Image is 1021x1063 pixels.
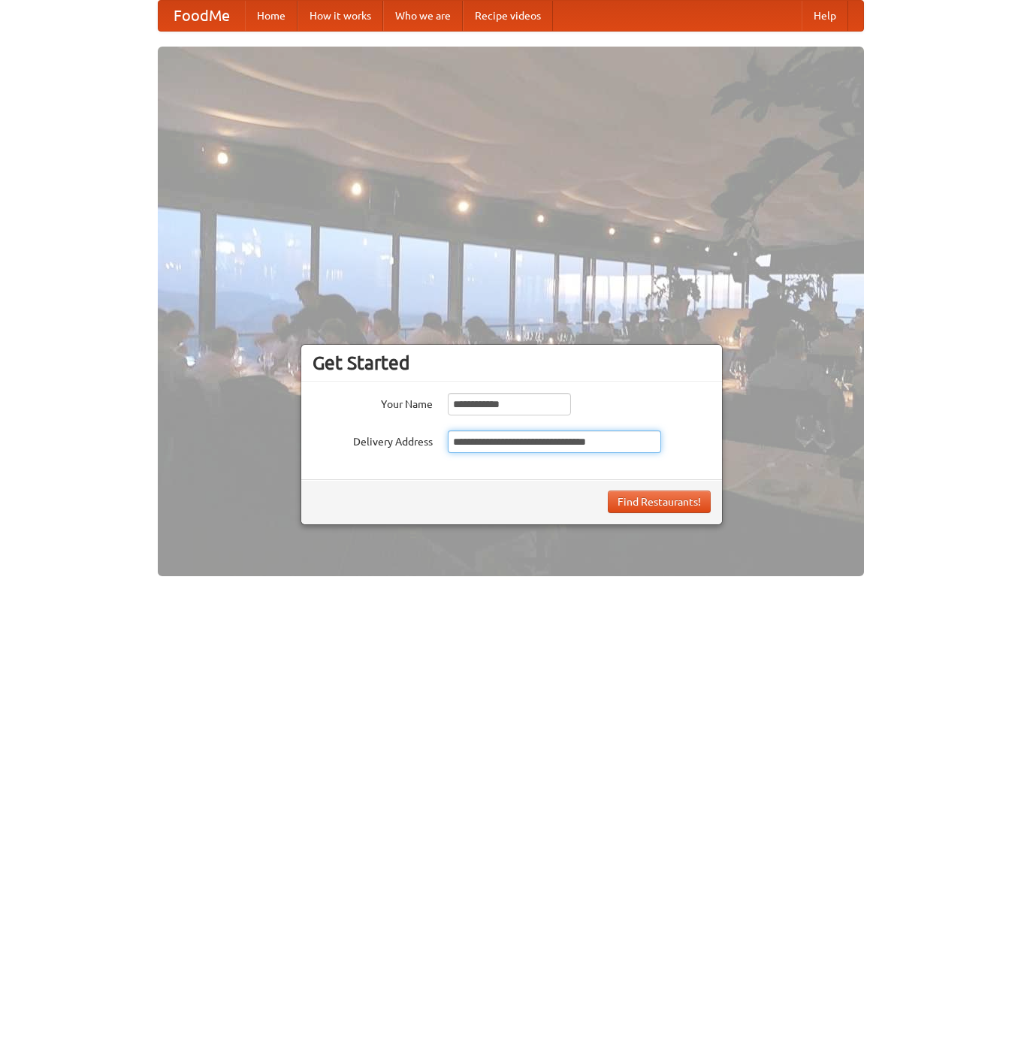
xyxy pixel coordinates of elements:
a: Who we are [383,1,463,31]
a: Recipe videos [463,1,553,31]
label: Your Name [313,393,433,412]
h3: Get Started [313,352,711,374]
a: How it works [298,1,383,31]
a: Home [245,1,298,31]
a: Help [802,1,848,31]
button: Find Restaurants! [608,491,711,513]
a: FoodMe [159,1,245,31]
label: Delivery Address [313,430,433,449]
